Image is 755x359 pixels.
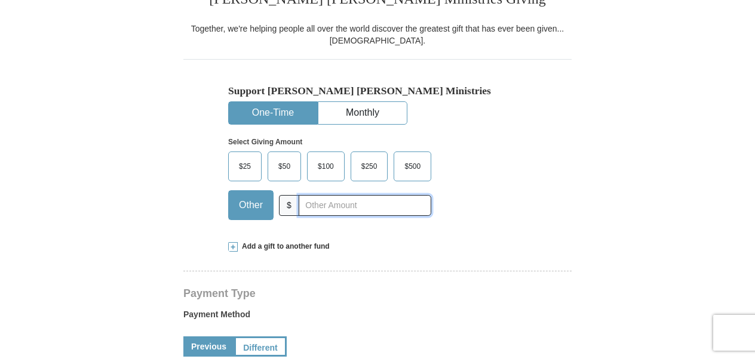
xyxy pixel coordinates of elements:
div: Together, we're helping people all over the world discover the greatest gift that has ever been g... [183,23,572,47]
span: $100 [312,157,340,175]
span: Other [233,196,269,214]
button: One-Time [229,102,317,124]
span: $500 [398,157,426,175]
span: $25 [233,157,257,175]
label: Payment Method [183,308,572,326]
button: Monthly [318,102,407,124]
span: $250 [355,157,383,175]
a: Previous [183,336,234,357]
span: $50 [272,157,296,175]
strong: Select Giving Amount [228,138,302,146]
input: Other Amount [299,195,431,216]
a: Different [234,336,287,357]
h5: Support [PERSON_NAME] [PERSON_NAME] Ministries [228,85,527,97]
h4: Payment Type [183,289,572,298]
span: Add a gift to another fund [238,242,330,252]
span: $ [279,195,299,216]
